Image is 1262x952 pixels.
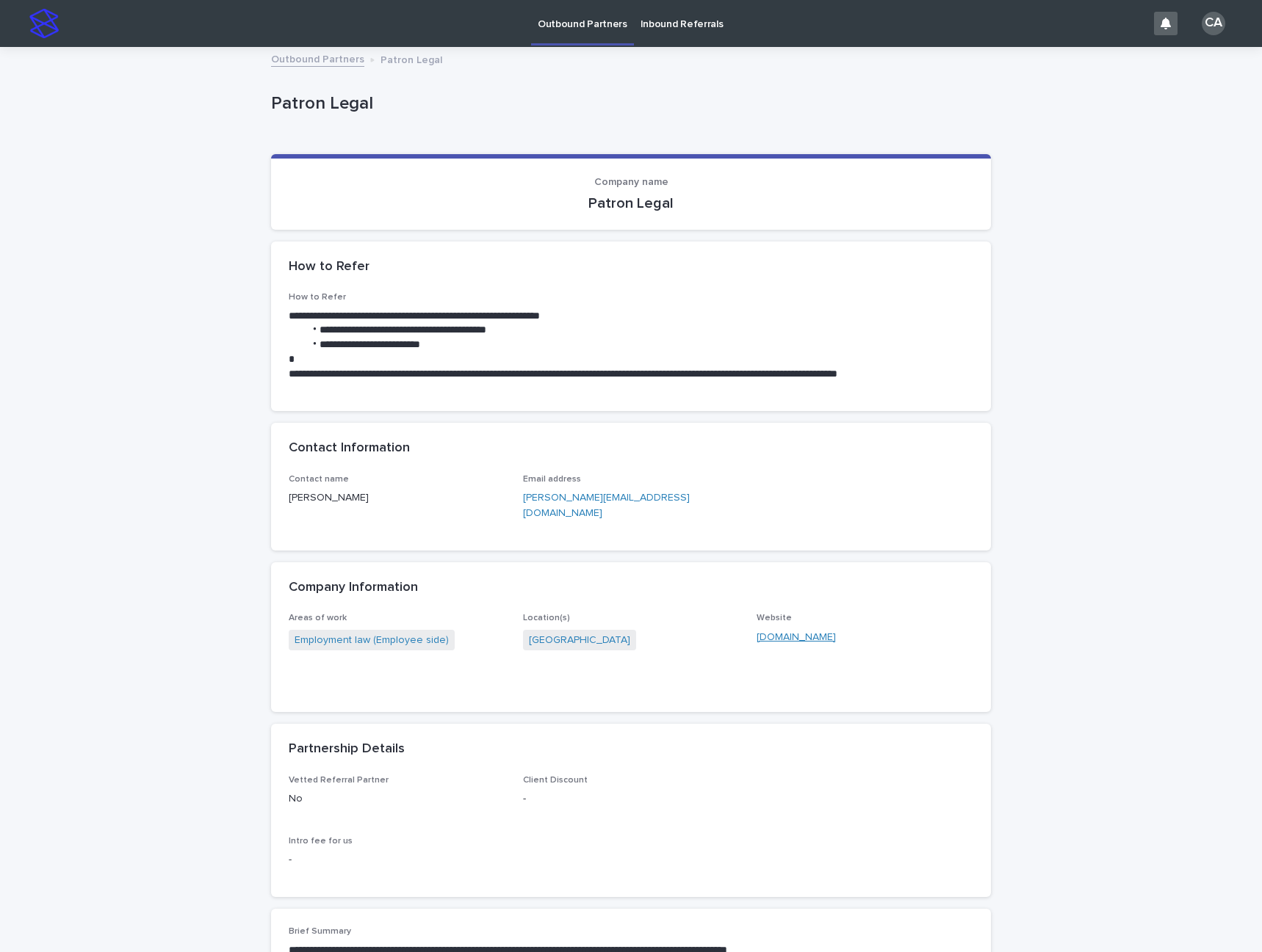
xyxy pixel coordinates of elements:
[523,493,690,518] a: [PERSON_NAME][EMAIL_ADDRESS][DOMAIN_NAME]
[757,632,836,642] a: [DOMAIN_NAME]
[289,490,505,506] p: [PERSON_NAME]
[289,837,353,846] span: Intro fee for us
[29,9,59,38] img: stacker-logo-s-only.png
[381,51,442,67] p: Patron Legal
[289,791,505,807] p: No
[289,614,347,622] span: Areas of work
[289,580,418,596] h2: Company Information
[529,633,630,648] a: [GEOGRAPHIC_DATA]
[289,440,410,457] h2: Contact Information
[757,614,792,622] span: Website
[271,50,364,67] a: Outbound Partners
[523,475,581,484] span: Email address
[271,93,985,115] p: Patron Legal
[289,776,389,785] span: Vetted Referral Partner
[1202,12,1225,35] div: CA
[295,633,449,648] a: Employment law (Employee side)
[289,475,349,484] span: Contact name
[289,852,973,868] p: -
[289,741,405,757] h2: Partnership Details
[594,177,668,187] span: Company name
[289,293,346,302] span: How to Refer
[289,927,351,936] span: Brief Summary
[523,614,570,622] span: Location(s)
[289,195,973,212] p: Patron Legal
[523,776,588,785] span: Client Discount
[523,791,740,807] p: -
[289,259,369,275] h2: How to Refer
